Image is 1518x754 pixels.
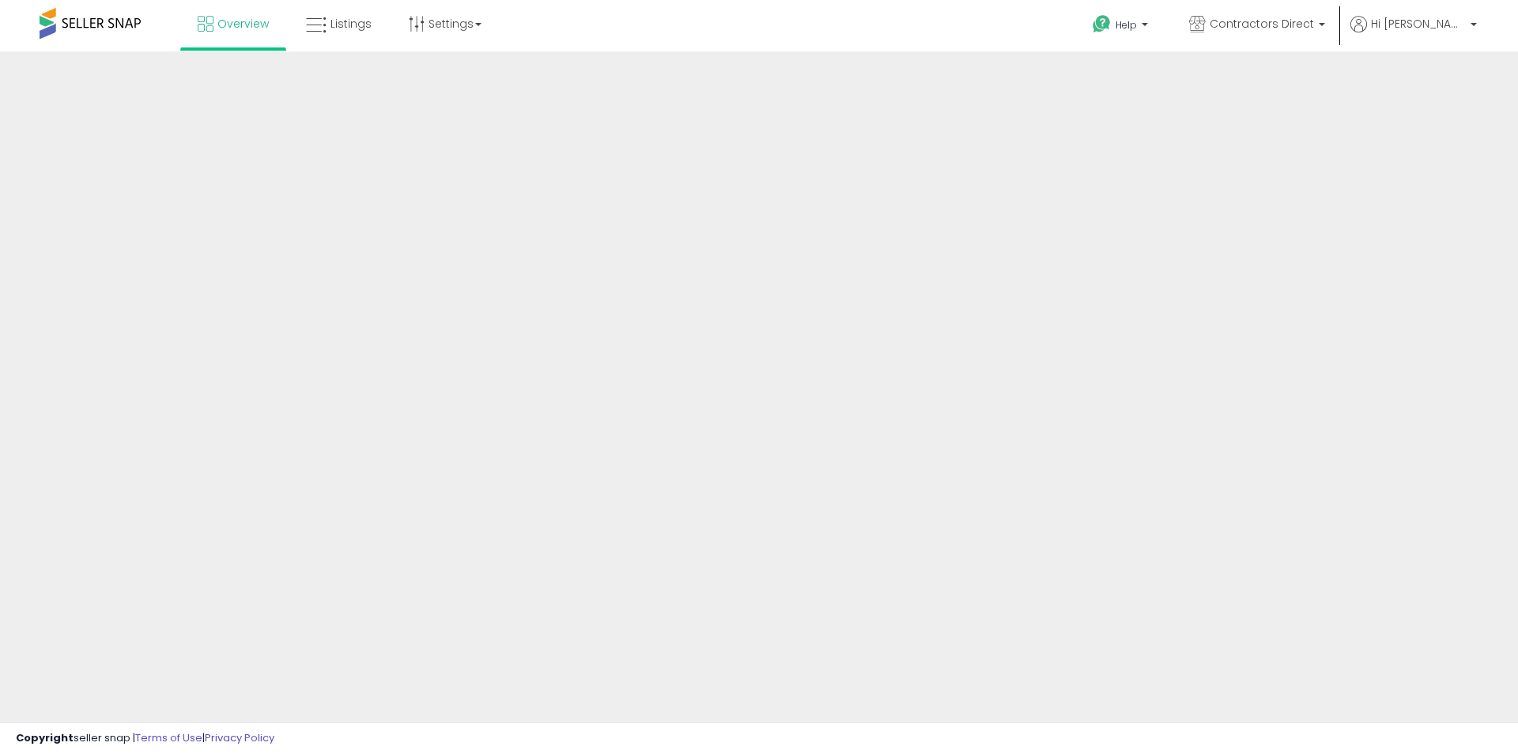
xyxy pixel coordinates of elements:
[1116,18,1137,32] span: Help
[1210,16,1314,32] span: Contractors Direct
[1092,14,1112,34] i: Get Help
[217,16,269,32] span: Overview
[330,16,372,32] span: Listings
[1080,2,1164,51] a: Help
[1371,16,1466,32] span: Hi [PERSON_NAME]
[1350,16,1477,51] a: Hi [PERSON_NAME]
